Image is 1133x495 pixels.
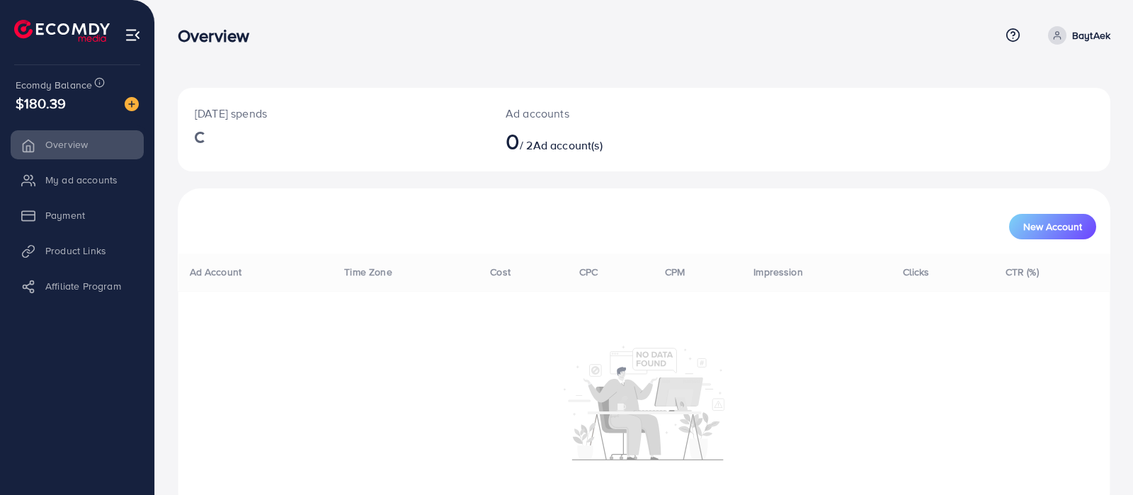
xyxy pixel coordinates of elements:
[1042,26,1110,45] a: BaytAek
[178,25,261,46] h3: Overview
[506,105,705,122] p: Ad accounts
[533,137,603,153] span: Ad account(s)
[16,78,92,92] span: Ecomdy Balance
[125,97,139,111] img: image
[14,20,110,42] img: logo
[1023,222,1082,232] span: New Account
[125,27,141,43] img: menu
[1009,214,1096,239] button: New Account
[506,127,705,154] h2: / 2
[195,105,472,122] p: [DATE] spends
[506,125,520,157] span: 0
[1072,27,1110,44] p: BaytAek
[16,93,66,113] span: $180.39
